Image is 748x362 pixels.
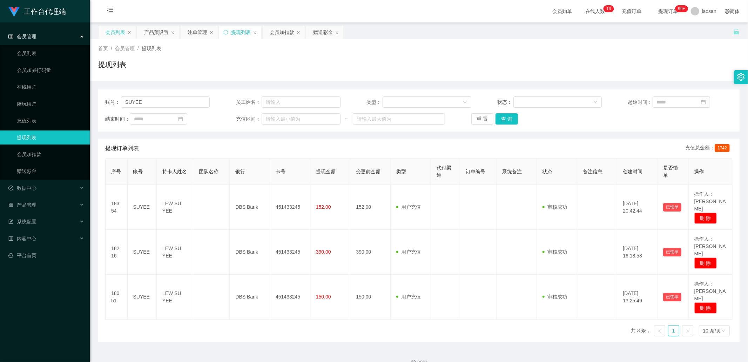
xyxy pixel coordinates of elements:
[617,275,658,320] td: [DATE] 13:25:49
[8,236,13,241] i: 图标: profile
[235,169,245,174] span: 银行
[316,294,331,300] span: 150.00
[356,169,380,174] span: 变更前金额
[142,46,161,51] span: 提现列表
[8,185,36,191] span: 数据中心
[98,59,126,70] h1: 提现列表
[496,113,518,125] button: 查 询
[17,164,84,178] a: 赠送彩金
[582,9,609,14] span: 在线人数
[8,34,13,39] i: 图标: table
[270,185,310,230] td: 451433245
[209,31,214,35] i: 图标: close
[128,230,157,275] td: SUYEE
[668,325,679,336] li: 1
[236,99,262,106] span: 员工姓名：
[366,99,383,106] span: 类型：
[396,169,406,174] span: 类型
[663,203,681,212] button: 已锁单
[8,7,20,17] img: logo.9652507e.png
[17,80,84,94] a: 在线用户
[471,113,494,125] button: 重 置
[157,185,193,230] td: LEW SU YEE
[463,100,467,105] i: 图标: down
[619,9,645,14] span: 充值订单
[721,329,726,334] i: 图标: down
[703,326,721,336] div: 10 条/页
[694,213,717,224] button: 删 除
[157,275,193,320] td: LEW SU YEE
[675,5,688,12] sup: 1001
[663,165,678,178] span: 是否锁单
[350,185,391,230] td: 152.00
[694,191,726,212] span: 操作人：[PERSON_NAME]
[105,99,121,106] span: 账号：
[682,325,693,336] li: 下一页
[223,30,228,35] i: 图标: sync
[276,169,285,174] span: 卡号
[262,113,341,125] input: 请输入最小值为
[178,116,183,121] i: 图标: calendar
[17,46,84,60] a: 会员列表
[188,26,207,39] div: 注单管理
[253,31,257,35] i: 图标: close
[8,248,84,262] a: 图标: dashboard平台首页
[628,99,653,106] span: 起始时间：
[171,31,175,35] i: 图标: close
[105,144,139,153] span: 提现订单列表
[8,236,36,241] span: 内容中心
[111,46,112,51] span: /
[694,169,704,174] span: 操作
[231,26,251,39] div: 提现列表
[685,144,733,153] div: 充值总金额：
[609,5,611,12] p: 6
[106,275,128,320] td: 18051
[17,130,84,145] a: 提现列表
[17,63,84,77] a: 会员加减打码量
[106,26,125,39] div: 会员列表
[593,100,598,105] i: 图标: down
[199,169,218,174] span: 团队名称
[133,169,143,174] span: 账号
[316,169,336,174] span: 提现金额
[617,230,658,275] td: [DATE] 16:18:58
[583,169,602,174] span: 备注信息
[497,99,513,106] span: 状态：
[617,185,658,230] td: [DATE] 20:42:44
[668,326,679,336] a: 1
[115,46,135,51] span: 会员管理
[8,8,66,14] a: 工作台代理端
[128,275,157,320] td: SUYEE
[502,169,522,174] span: 系统备注
[686,329,690,333] i: 图标: right
[606,5,609,12] p: 1
[270,275,310,320] td: 451433245
[466,169,485,174] span: 订单编号
[127,31,132,35] i: 图标: close
[701,100,706,105] i: 图标: calendar
[24,0,66,23] h1: 工作台代理端
[8,202,36,208] span: 产品管理
[396,249,421,255] span: 用户充值
[715,144,730,152] span: 1742
[8,219,36,224] span: 系统配置
[543,294,567,300] span: 审核成功
[106,185,128,230] td: 18354
[396,294,421,300] span: 用户充值
[663,248,681,256] button: 已锁单
[17,97,84,111] a: 陪玩用户
[631,325,651,336] li: 共 3 条，
[663,293,681,301] button: 已锁单
[733,28,740,35] i: 图标: unlock
[335,31,339,35] i: 图标: close
[121,96,210,108] input: 请输入
[111,169,121,174] span: 序号
[8,219,13,224] i: 图标: form
[737,73,745,81] i: 图标: setting
[98,0,122,23] i: 图标: menu-fold
[694,281,726,301] span: 操作人：[PERSON_NAME]
[543,249,567,255] span: 审核成功
[654,325,665,336] li: 上一页
[543,169,552,174] span: 状态
[137,46,139,51] span: /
